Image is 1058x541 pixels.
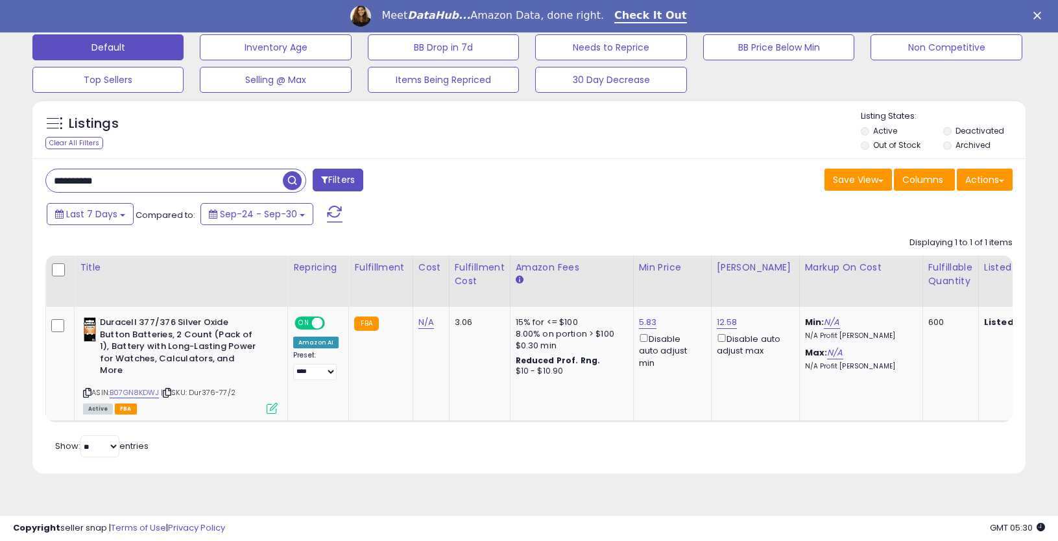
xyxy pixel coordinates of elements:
[535,34,686,60] button: Needs to Reprice
[957,169,1013,191] button: Actions
[516,366,623,377] div: $10 - $10.90
[639,261,706,274] div: Min Price
[516,328,623,340] div: 8.00% on portion > $100
[407,9,470,21] i: DataHub...
[614,9,687,23] a: Check It Out
[639,331,701,369] div: Disable auto adjust min
[805,316,824,328] b: Min:
[703,34,854,60] button: BB Price Below Min
[313,169,363,191] button: Filters
[639,316,657,329] a: 5.83
[805,362,913,371] p: N/A Profit [PERSON_NAME]
[805,331,913,341] p: N/A Profit [PERSON_NAME]
[136,209,195,221] span: Compared to:
[55,440,149,452] span: Show: entries
[368,34,519,60] button: BB Drop in 7d
[100,317,258,380] b: Duracell 377/376 Silver Oxide Button Batteries, 2 Count (Pack of 1), Battery with Long-Lasting Po...
[66,208,117,221] span: Last 7 Days
[516,317,623,328] div: 15% for <= $100
[111,522,166,534] a: Terms of Use
[83,317,97,343] img: 411+10s797L._SL40_.jpg
[956,125,1004,136] label: Deactivated
[516,274,523,286] small: Amazon Fees.
[902,173,943,186] span: Columns
[824,169,892,191] button: Save View
[13,522,60,534] strong: Copyright
[115,403,137,415] span: FBA
[717,316,738,329] a: 12.58
[354,261,407,274] div: Fulfillment
[296,318,312,329] span: ON
[83,317,278,413] div: ASIN:
[368,67,519,93] button: Items Being Repriced
[1033,12,1046,19] div: Close
[873,125,897,136] label: Active
[13,522,225,535] div: seller snap | |
[516,355,601,366] b: Reduced Prof. Rng.
[161,387,235,398] span: | SKU: Dur376-77/2
[928,261,973,288] div: Fulfillable Quantity
[928,317,968,328] div: 600
[220,208,297,221] span: Sep-24 - Sep-30
[32,34,184,60] button: Default
[827,346,843,359] a: N/A
[455,261,505,288] div: Fulfillment Cost
[418,261,444,274] div: Cost
[535,67,686,93] button: 30 Day Decrease
[805,346,828,359] b: Max:
[824,316,839,329] a: N/A
[717,331,789,357] div: Disable auto adjust max
[516,261,628,274] div: Amazon Fees
[47,203,134,225] button: Last 7 Days
[805,261,917,274] div: Markup on Cost
[110,387,159,398] a: B07GN8KDWJ
[354,317,378,331] small: FBA
[873,139,920,150] label: Out of Stock
[717,261,794,274] div: [PERSON_NAME]
[293,337,339,348] div: Amazon AI
[418,316,434,329] a: N/A
[350,6,371,27] img: Profile image for Georgie
[200,203,313,225] button: Sep-24 - Sep-30
[381,9,604,22] div: Meet Amazon Data, done right.
[200,34,351,60] button: Inventory Age
[984,316,1043,328] b: Listed Price:
[323,318,344,329] span: OFF
[45,137,103,149] div: Clear All Filters
[293,261,343,274] div: Repricing
[69,115,119,133] h5: Listings
[80,261,282,274] div: Title
[799,256,922,307] th: The percentage added to the cost of goods (COGS) that forms the calculator for Min & Max prices.
[516,340,623,352] div: $0.30 min
[32,67,184,93] button: Top Sellers
[455,317,500,328] div: 3.06
[168,522,225,534] a: Privacy Policy
[293,351,339,380] div: Preset:
[894,169,955,191] button: Columns
[861,110,1026,123] p: Listing States:
[200,67,351,93] button: Selling @ Max
[83,403,113,415] span: All listings currently available for purchase on Amazon
[909,237,1013,249] div: Displaying 1 to 1 of 1 items
[990,522,1045,534] span: 2025-10-14 05:30 GMT
[871,34,1022,60] button: Non Competitive
[956,139,991,150] label: Archived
